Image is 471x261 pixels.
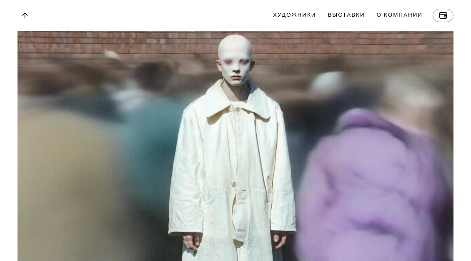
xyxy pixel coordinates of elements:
img: Топ [22,12,28,19]
a: Художники [271,9,318,22]
a: Выставки [326,9,366,22]
a: О компании [375,9,424,22]
img: Икона кошелька [439,12,447,19]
